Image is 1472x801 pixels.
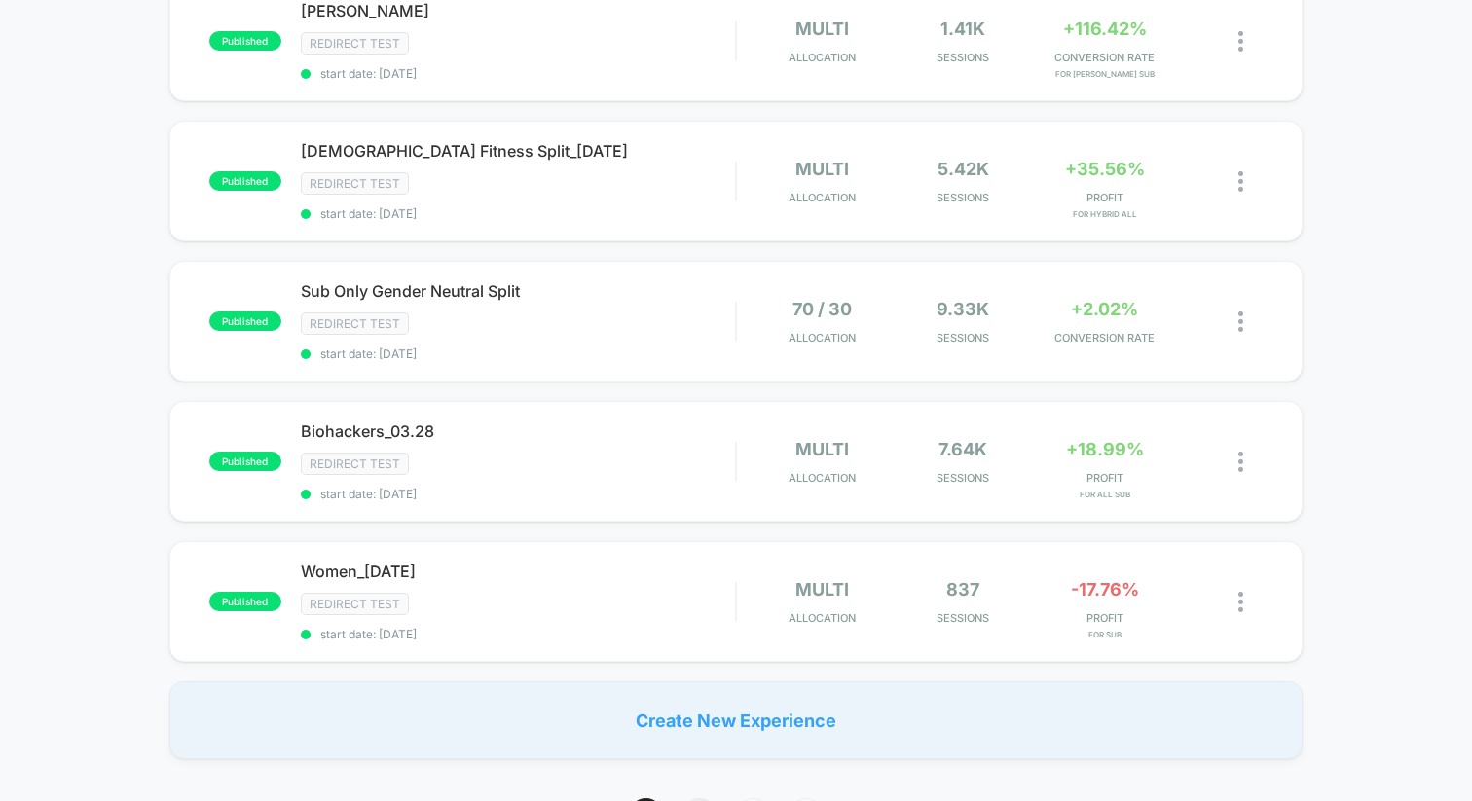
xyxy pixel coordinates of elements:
span: Sub Only Gender Neutral Split [301,281,735,301]
span: multi [795,159,849,179]
span: +2.02% [1071,299,1138,319]
span: Allocation [789,331,856,345]
span: PROFIT [1039,471,1170,485]
span: PROFIT [1039,611,1170,625]
span: for Hybrid All [1039,209,1170,219]
span: Sessions [898,51,1029,64]
span: 7.64k [938,439,987,459]
span: 9.33k [937,299,989,319]
span: CONVERSION RATE [1039,331,1170,345]
img: close [1238,31,1243,52]
img: close [1238,171,1243,192]
span: Allocation [789,191,856,204]
span: published [209,311,281,331]
span: Redirect Test [301,172,409,195]
span: Sessions [898,611,1029,625]
span: Sessions [898,191,1029,204]
span: published [209,171,281,191]
span: Redirect Test [301,312,409,335]
span: start date: [DATE] [301,66,735,81]
span: 5.42k [938,159,989,179]
span: PROFIT [1039,191,1170,204]
span: Women_[DATE] [301,562,735,581]
span: 837 [946,579,979,600]
span: start date: [DATE] [301,206,735,221]
div: Create New Experience [169,681,1303,759]
span: Biohackers_03.28 [301,421,735,441]
span: for [PERSON_NAME] Sub [1039,69,1170,79]
span: 70 / 30 [792,299,852,319]
span: published [209,452,281,471]
span: 1.41k [940,18,985,39]
span: multi [795,18,849,39]
span: start date: [DATE] [301,627,735,641]
img: close [1238,592,1243,612]
span: -17.76% [1071,579,1139,600]
span: Allocation [789,611,856,625]
span: +18.99% [1066,439,1144,459]
span: multi [795,579,849,600]
span: CONVERSION RATE [1039,51,1170,64]
span: +116.42% [1063,18,1147,39]
span: for Sub [1039,630,1170,639]
span: start date: [DATE] [301,487,735,501]
span: published [209,592,281,611]
img: close [1238,311,1243,332]
img: close [1238,452,1243,472]
span: for All Sub [1039,490,1170,499]
span: multi [795,439,849,459]
span: [PERSON_NAME] [301,1,735,20]
span: start date: [DATE] [301,346,735,361]
span: Redirect Test [301,453,409,475]
span: Redirect Test [301,32,409,55]
span: Redirect Test [301,593,409,615]
span: Allocation [789,51,856,64]
span: Sessions [898,471,1029,485]
span: [DEMOGRAPHIC_DATA] Fitness Split_[DATE] [301,141,735,161]
span: Allocation [789,471,856,485]
span: published [209,31,281,51]
span: Sessions [898,331,1029,345]
span: +35.56% [1065,159,1145,179]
